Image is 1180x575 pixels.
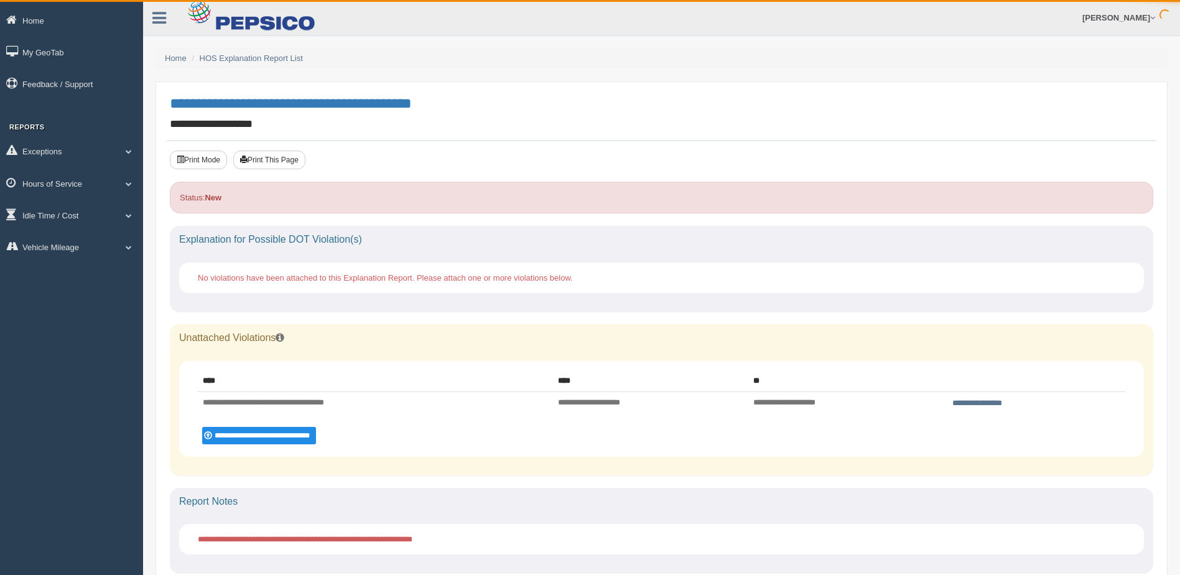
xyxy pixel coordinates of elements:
[200,54,303,63] a: HOS Explanation Report List
[198,273,573,283] span: No violations have been attached to this Explanation Report. Please attach one or more violations...
[165,54,187,63] a: Home
[170,488,1153,515] div: Report Notes
[170,182,1153,213] div: Status:
[205,193,221,202] strong: New
[170,151,227,169] button: Print Mode
[170,226,1153,253] div: Explanation for Possible DOT Violation(s)
[233,151,305,169] button: Print This Page
[170,324,1153,352] div: Unattached Violations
